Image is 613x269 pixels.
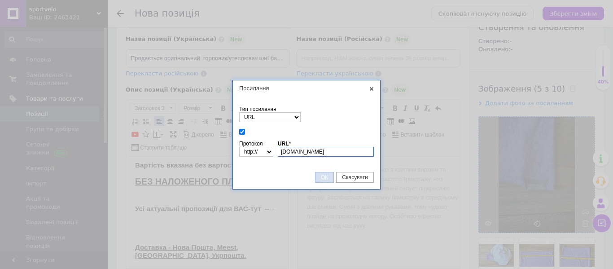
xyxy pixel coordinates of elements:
[239,141,263,147] label: Протокол
[9,20,144,30] strong: БЕЗ НАЛОЖЕНОГО ПЛАТІЖА!!!
[9,5,145,13] strong: Вартість вказана без вартості доставки.
[368,85,376,93] a: Закрити
[9,49,153,57] h3: --
[9,87,120,103] u: Доставка - Нова Пошта, Meest, [GEOGRAPHIC_DATA], Укрпошта.
[239,104,374,166] div: Інформація посилання
[278,141,291,147] label: URL
[233,80,380,96] div: Посилання
[9,9,153,18] body: Редактор, A08E7C41-1B1C-46C2-93FE-72ABBEAE78DF
[9,49,143,56] strong: Усі актуальні пропозиції для ВАС-тут --
[315,174,333,181] span: ОК
[239,106,276,112] label: Тип посилання
[337,174,373,181] span: Скасувати
[315,172,334,183] a: ОК
[336,172,374,183] a: Скасувати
